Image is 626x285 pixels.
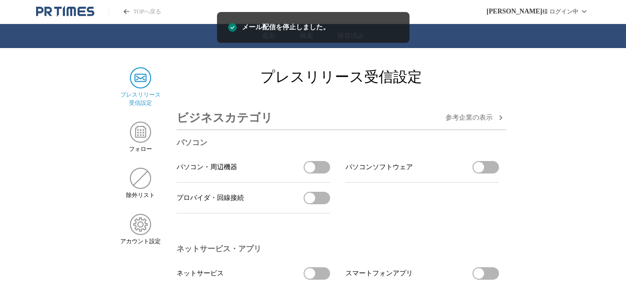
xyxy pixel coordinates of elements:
img: アカウント設定 [130,214,151,235]
span: [PERSON_NAME] [486,8,542,15]
a: アカウント設定アカウント設定 [120,214,161,246]
span: スマートフォンアプリ [345,269,413,278]
h3: パソコン [177,138,499,148]
span: パソコンソフトウェア [345,163,413,172]
span: 除外リスト [126,191,155,199]
span: プロバイダ・回線接続 [177,194,244,202]
a: プレスリリース 受信設定プレスリリース 受信設定 [120,67,161,107]
span: メール配信を停止しました。 [242,22,330,33]
a: PR TIMESのトップページはこちら [109,8,161,16]
a: フォローフォロー [120,122,161,153]
h2: プレスリリース受信設定 [177,67,506,87]
button: 参考企業の表示 [446,112,506,124]
img: 除外リスト [130,168,151,189]
span: ネットサービス [177,269,224,278]
span: アカウント設定 [120,237,161,246]
h3: ビジネスカテゴリ [177,106,273,129]
span: プレスリリース 受信設定 [120,91,161,107]
h3: ネットサービス・アプリ [177,244,499,254]
span: 参考企業の 表示 [446,113,493,122]
img: プレスリリース 受信設定 [130,67,151,88]
a: 除外リスト除外リスト [120,168,161,199]
a: PR TIMESのトップページはこちら [36,6,94,17]
span: パソコン・周辺機器 [177,163,237,172]
span: フォロー [129,145,152,153]
img: フォロー [130,122,151,143]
